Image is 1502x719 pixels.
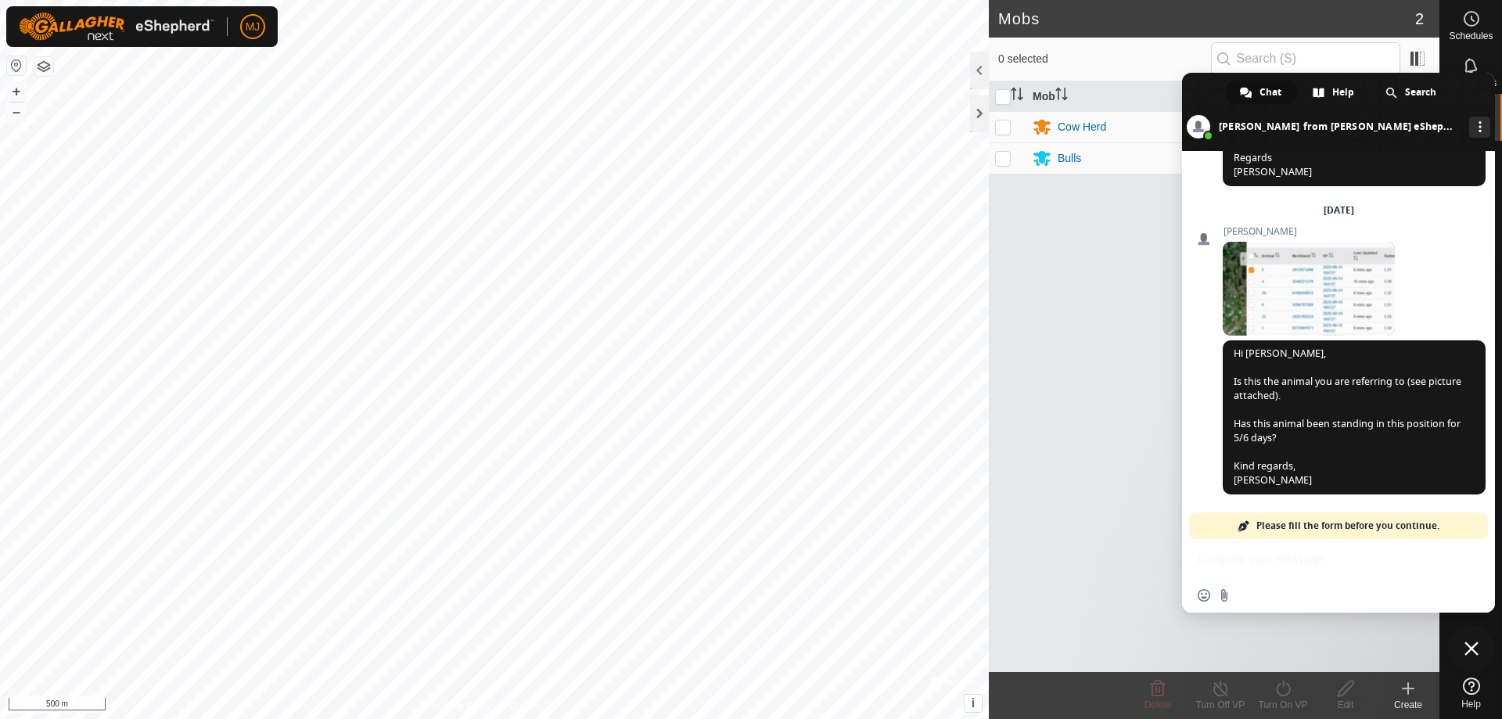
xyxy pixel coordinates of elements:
a: Contact Us [510,699,556,713]
div: Turn Off VP [1189,698,1252,712]
div: More channels [1469,117,1490,138]
span: Schedules [1449,31,1493,41]
div: Bulls [1058,150,1081,167]
span: Send a file [1218,589,1231,602]
span: i [972,696,975,710]
span: Search [1405,81,1436,104]
span: Insert an emoji [1198,589,1210,602]
div: Edit [1314,698,1377,712]
div: Turn On VP [1252,698,1314,712]
div: [DATE] [1324,206,1354,215]
div: Help [1299,81,1370,104]
input: Search (S) [1211,42,1400,75]
a: Help [1440,671,1502,715]
a: Privacy Policy [433,699,491,713]
div: Create [1377,698,1439,712]
h2: Mobs [998,9,1415,28]
span: Hi [PERSON_NAME], Is this the animal you are referring to (see picture attached). Has this animal... [1234,347,1461,487]
span: Chat [1259,81,1281,104]
p-sorticon: Activate to sort [1011,90,1023,102]
th: Mob [1026,81,1198,112]
span: Help [1461,699,1481,709]
button: Map Layers [34,57,53,76]
button: i [965,695,982,712]
span: Delete [1144,699,1172,710]
span: [PERSON_NAME] [1223,226,1395,237]
span: 2 [1415,7,1424,31]
button: – [7,102,26,121]
button: Reset Map [7,56,26,75]
span: 0 selected [998,51,1211,67]
p-sorticon: Activate to sort [1055,90,1068,102]
div: Search [1371,81,1452,104]
span: Please fill the form before you continue. [1256,512,1439,539]
div: Chat [1226,81,1297,104]
span: MJ [246,19,261,35]
div: Cow Herd [1058,119,1106,135]
button: + [7,82,26,101]
div: Close chat [1448,625,1495,672]
span: Help [1332,81,1354,104]
img: Gallagher Logo [19,13,214,41]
